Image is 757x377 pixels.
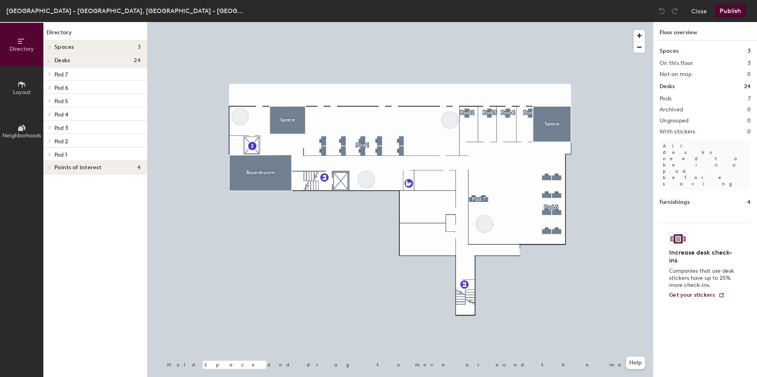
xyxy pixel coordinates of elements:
h2: With stickers [660,129,695,135]
p: All desks need to be in a pod before saving [660,140,751,190]
h2: 0 [747,129,751,135]
button: Close [691,5,707,17]
h1: Desks [660,82,675,91]
h1: 24 [744,82,751,91]
span: Pod 5 [54,98,68,105]
h2: 7 [748,96,751,102]
button: Publish [715,5,746,17]
h2: Archived [660,107,683,113]
h4: Increase desk check-ins [669,249,736,264]
h2: On this floor [660,60,693,67]
div: [GEOGRAPHIC_DATA] - [GEOGRAPHIC_DATA], [GEOGRAPHIC_DATA] - [GEOGRAPHIC_DATA] [6,6,243,16]
span: 24 [134,57,141,64]
span: Layout [13,89,31,96]
a: Get your stickers [669,292,725,299]
h2: 0 [747,118,751,124]
img: Sticker logo [669,232,687,246]
span: Pod 3 [54,125,68,131]
h2: 3 [748,60,751,67]
h2: Ungrouped [660,118,689,124]
h1: Directory [43,28,147,41]
span: Pod 7 [54,71,68,78]
h1: 4 [747,198,751,207]
span: Pod 1 [54,152,67,158]
h1: Spaces [660,47,679,55]
h2: 0 [747,107,751,113]
h2: Pods [660,96,671,102]
span: Get your stickers [669,292,715,298]
p: Companies that use desk stickers have up to 25% more check-ins. [669,268,736,289]
h1: Floor overview [653,22,757,41]
span: Spaces [54,44,74,50]
span: Neighborhoods [2,132,41,139]
span: Desks [54,57,70,64]
span: Directory [9,46,34,52]
h2: Not on map [660,71,692,78]
button: Help [626,357,645,369]
span: 3 [138,44,141,50]
span: Points of interest [54,164,101,171]
span: Pod 4 [54,111,68,118]
span: Pod 6 [54,85,68,91]
img: Undo [658,7,666,15]
h1: 3 [748,47,751,55]
img: Redo [671,7,679,15]
span: 4 [137,164,141,171]
span: Pod 2 [54,138,68,145]
h2: 0 [747,71,751,78]
h1: Furnishings [660,198,690,207]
